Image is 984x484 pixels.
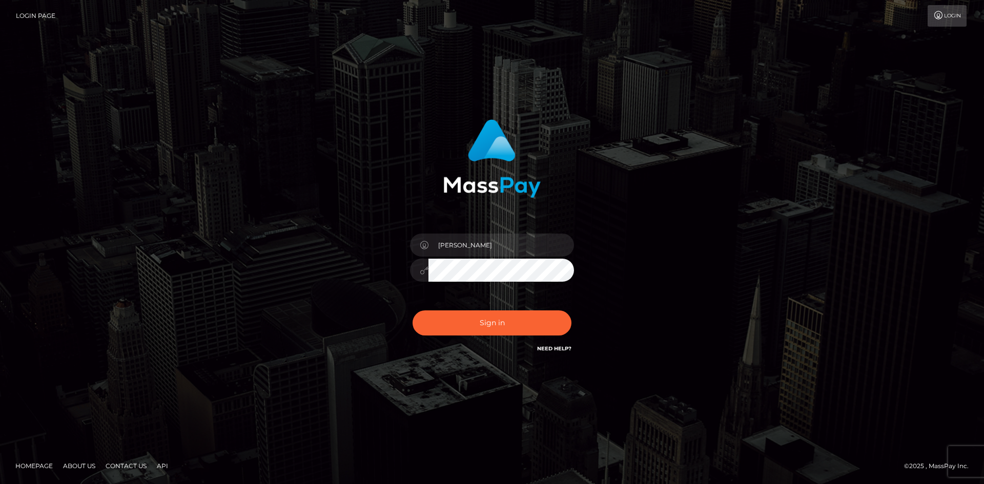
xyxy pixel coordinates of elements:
a: Contact Us [101,458,151,474]
input: Username... [428,234,574,257]
a: Need Help? [537,345,571,352]
a: Login Page [16,5,55,27]
a: Login [928,5,967,27]
a: Homepage [11,458,57,474]
div: © 2025 , MassPay Inc. [904,460,976,472]
button: Sign in [413,310,571,335]
a: About Us [59,458,99,474]
a: API [153,458,172,474]
img: MassPay Login [443,119,541,198]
